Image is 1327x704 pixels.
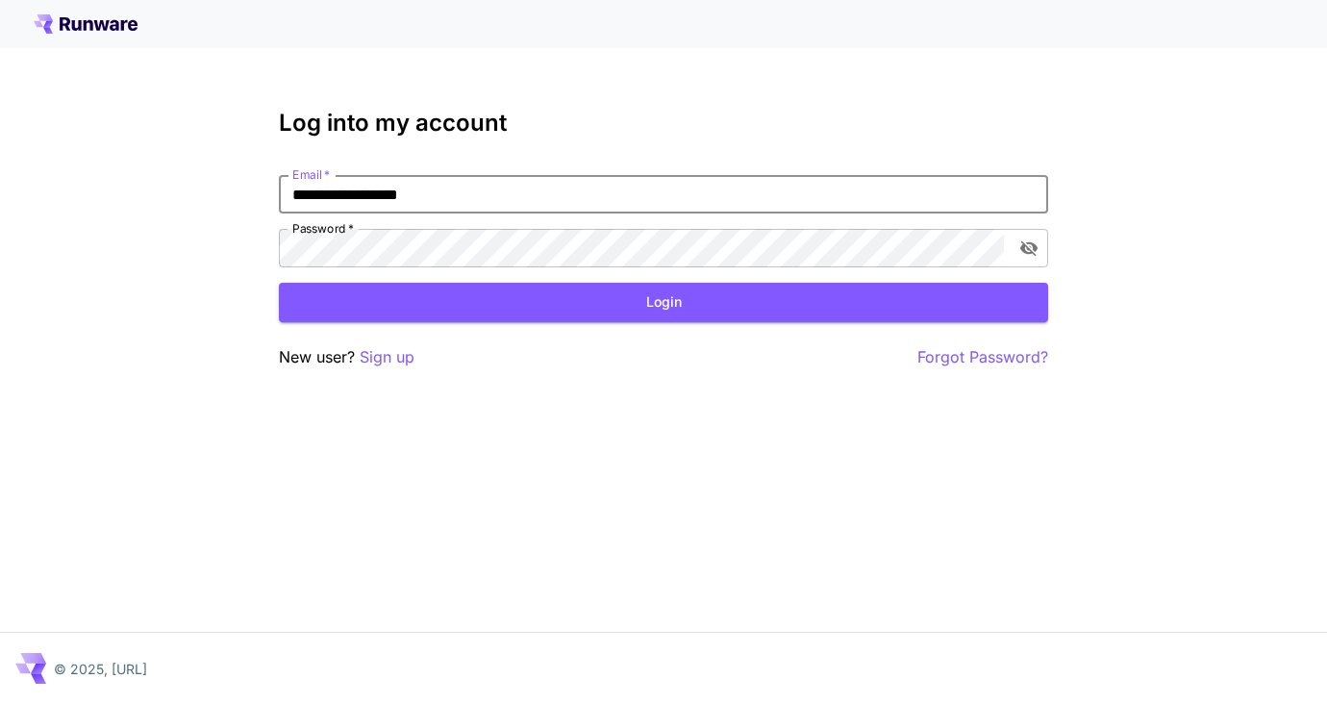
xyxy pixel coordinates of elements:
[292,220,354,237] label: Password
[292,166,330,183] label: Email
[360,345,414,369] button: Sign up
[279,110,1048,137] h3: Log into my account
[54,659,147,679] p: © 2025, [URL]
[279,345,414,369] p: New user?
[917,345,1048,369] button: Forgot Password?
[279,283,1048,322] button: Login
[1012,231,1046,265] button: toggle password visibility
